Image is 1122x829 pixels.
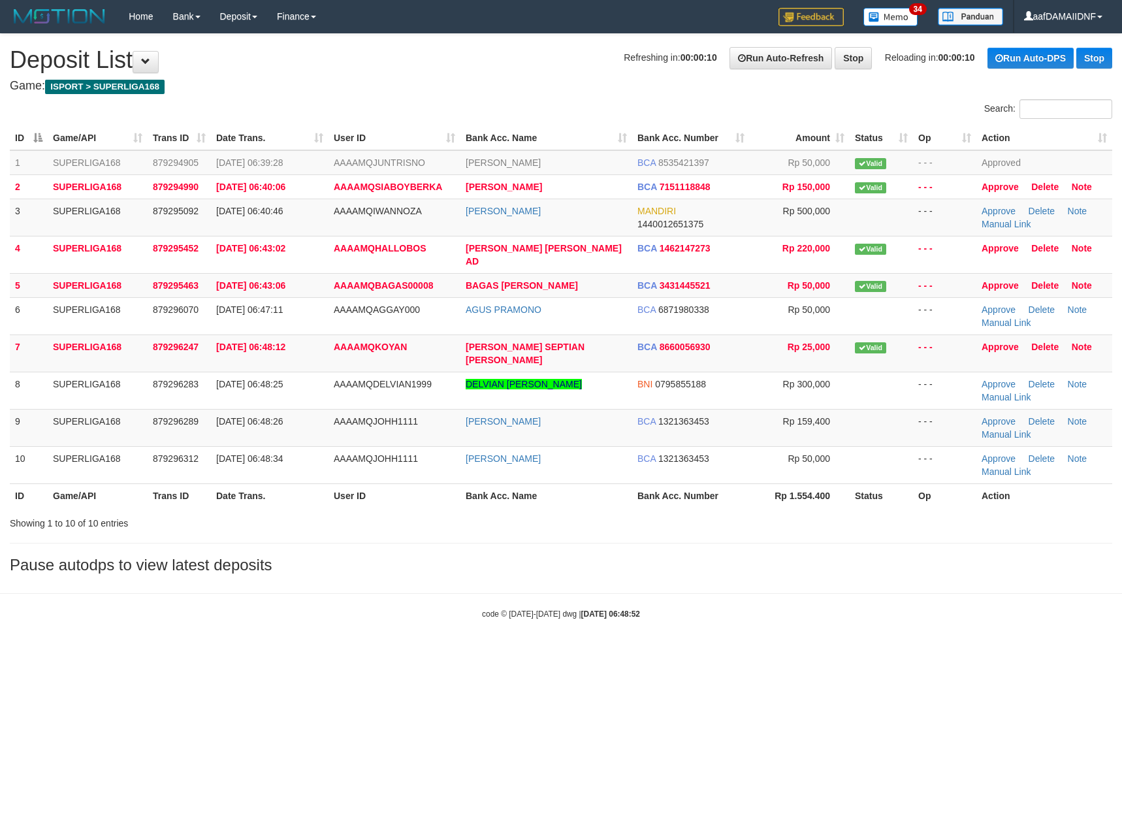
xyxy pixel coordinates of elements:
th: Game/API [48,483,148,508]
th: Trans ID: activate to sort column ascending [148,126,211,150]
a: Delete [1031,342,1059,352]
span: Valid transaction [855,342,886,353]
td: 6 [10,297,48,334]
td: SUPERLIGA168 [48,236,148,273]
span: Valid transaction [855,182,886,193]
td: SUPERLIGA168 [48,372,148,409]
td: 8 [10,372,48,409]
a: Delete [1029,453,1055,464]
a: Note [1072,182,1092,192]
span: [DATE] 06:48:26 [216,416,283,427]
label: Search: [984,99,1112,119]
a: Note [1068,206,1087,216]
span: 879295092 [153,206,199,216]
a: Note [1068,379,1087,389]
td: 7 [10,334,48,372]
span: Copy 3431445521 to clipboard [660,280,711,291]
img: Feedback.jpg [778,8,844,26]
th: Action: activate to sort column ascending [976,126,1112,150]
a: Run Auto-DPS [987,48,1074,69]
a: Approve [982,280,1019,291]
a: Delete [1031,182,1059,192]
a: Manual Link [982,466,1031,477]
input: Search: [1019,99,1112,119]
td: - - - [913,372,976,409]
span: 879296289 [153,416,199,427]
th: Bank Acc. Number [632,483,750,508]
td: SUPERLIGA168 [48,199,148,236]
span: [DATE] 06:47:11 [216,304,283,315]
td: - - - [913,334,976,372]
span: [DATE] 06:40:06 [216,182,285,192]
a: Approve [982,304,1016,315]
td: - - - [913,174,976,199]
span: Valid transaction [855,158,886,169]
span: Rp 150,000 [782,182,830,192]
td: - - - [913,409,976,446]
span: Reloading in: [885,52,975,63]
span: 879296070 [153,304,199,315]
th: Bank Acc. Number: activate to sort column ascending [632,126,750,150]
td: - - - [913,150,976,175]
span: Copy 8535421397 to clipboard [658,157,709,168]
td: - - - [913,297,976,334]
span: [DATE] 06:48:12 [216,342,285,352]
span: [DATE] 06:43:06 [216,280,285,291]
a: [PERSON_NAME] SEPTIAN [PERSON_NAME] [466,342,585,365]
a: Approve [982,206,1016,216]
span: Rp 25,000 [788,342,830,352]
span: 879294990 [153,182,199,192]
th: Op: activate to sort column ascending [913,126,976,150]
a: Note [1068,304,1087,315]
a: Manual Link [982,219,1031,229]
span: Rp 500,000 [783,206,830,216]
td: Approved [976,150,1112,175]
span: Copy 8660056930 to clipboard [660,342,711,352]
span: Rp 300,000 [783,379,830,389]
span: Rp 159,400 [783,416,830,427]
a: Run Auto-Refresh [729,47,832,69]
a: Note [1072,243,1092,253]
span: [DATE] 06:48:25 [216,379,283,389]
div: Showing 1 to 10 of 10 entries [10,512,458,530]
span: BCA [637,453,656,464]
h1: Deposit List [10,47,1112,73]
td: SUPERLIGA168 [48,334,148,372]
td: SUPERLIGA168 [48,150,148,175]
img: Button%20Memo.svg [863,8,918,26]
a: Approve [982,453,1016,464]
span: 879294905 [153,157,199,168]
th: Status [850,483,913,508]
span: AAAAMQHALLOBOS [334,243,426,253]
span: BCA [637,416,656,427]
th: Bank Acc. Name: activate to sort column ascending [460,126,632,150]
span: [DATE] 06:40:46 [216,206,283,216]
img: MOTION_logo.png [10,7,109,26]
th: Game/API: activate to sort column ascending [48,126,148,150]
strong: [DATE] 06:48:52 [581,610,640,619]
a: Approve [982,243,1019,253]
td: - - - [913,446,976,483]
td: 10 [10,446,48,483]
a: [PERSON_NAME] [PERSON_NAME] AD [466,243,622,267]
th: Bank Acc. Name [460,483,632,508]
span: 879296312 [153,453,199,464]
td: - - - [913,273,976,297]
a: Note [1068,416,1087,427]
td: SUPERLIGA168 [48,297,148,334]
span: 879296283 [153,379,199,389]
span: AAAAMQKOYAN [334,342,407,352]
span: 879295463 [153,280,199,291]
th: Status: activate to sort column ascending [850,126,913,150]
th: Rp 1.554.400 [750,483,850,508]
span: [DATE] 06:39:28 [216,157,283,168]
span: Rp 50,000 [788,157,830,168]
a: Delete [1029,416,1055,427]
a: Stop [835,47,872,69]
td: 9 [10,409,48,446]
span: BCA [637,280,657,291]
th: ID: activate to sort column descending [10,126,48,150]
span: 34 [909,3,927,15]
span: [DATE] 06:43:02 [216,243,285,253]
span: AAAAMQIWANNOZA [334,206,422,216]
